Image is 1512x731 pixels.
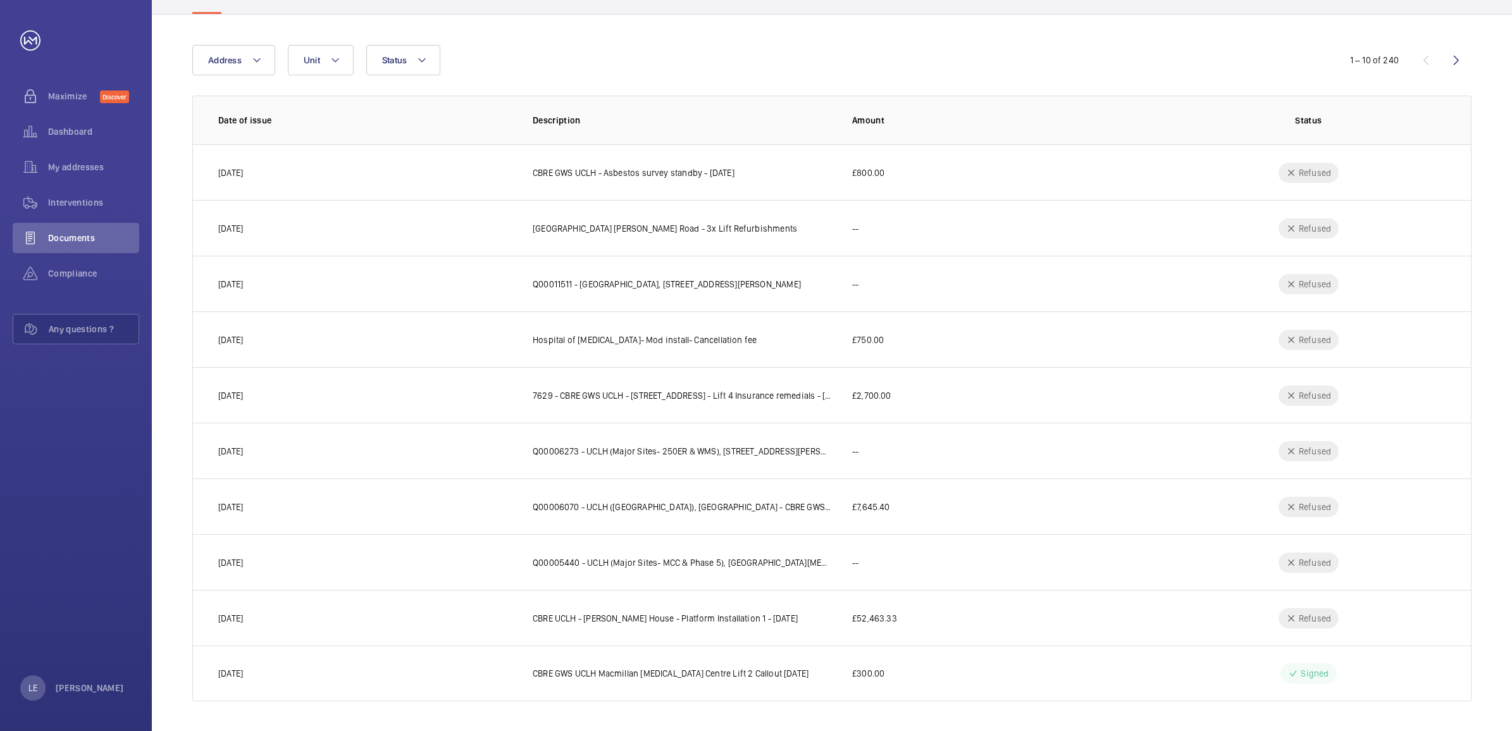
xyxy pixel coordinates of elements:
span: Unit [304,55,320,65]
p: -- [852,222,858,235]
p: [DATE] [218,222,243,235]
p: Refused [1299,389,1331,402]
p: Refused [1299,445,1331,458]
p: £2,700.00 [852,389,891,402]
p: Q00006273 - UCLH (Major Sites- 250ER & WMS), [STREET_ADDRESS][PERSON_NAME] - CBRE GWS UCLH [533,445,832,458]
span: Discover [100,91,129,103]
p: Refused [1299,334,1331,346]
p: £800.00 [852,166,884,179]
p: [DATE] [218,389,243,402]
p: £52,463.33 [852,612,897,625]
p: Refused [1299,612,1331,625]
button: Address [192,45,275,75]
p: Status [1172,114,1446,127]
p: -- [852,445,858,458]
p: -- [852,556,858,569]
p: Q00005440 - UCLH (Major Sites- MCC & Phase 5), [GEOGRAPHIC_DATA][MEDICAL_DATA][PERSON_NAME] - CBR... [533,556,832,569]
span: Status [382,55,407,65]
div: 1 – 10 of 240 [1350,54,1399,66]
p: [DATE] [218,612,243,625]
button: Unit [288,45,354,75]
p: [DATE] [218,334,243,346]
p: Refused [1299,222,1331,235]
p: Description [533,114,832,127]
p: [DATE] [218,556,243,569]
p: [DATE] [218,445,243,458]
span: Dashboard [48,125,139,138]
p: £300.00 [852,667,884,680]
p: Amount [852,114,1151,127]
p: CBRE UCLH - [PERSON_NAME] House - Platform Installation 1 - [DATE] [533,612,798,625]
p: [GEOGRAPHIC_DATA] [PERSON_NAME] Road - 3x Lift Refurbishments [533,222,797,235]
p: Date of issue [218,114,512,127]
span: Any questions ? [49,323,139,335]
p: Refused [1299,556,1331,569]
p: Refused [1299,166,1331,179]
p: Signed [1301,667,1329,680]
span: Documents [48,232,139,244]
span: My addresses [48,161,139,173]
span: Interventions [48,196,139,209]
p: [DATE] [218,166,243,179]
p: [DATE] [218,278,243,291]
p: £750.00 [852,334,884,346]
p: CBRE GWS UCLH - Asbestos survey standby - [DATE] [533,166,734,179]
p: £7,645.40 [852,501,890,513]
p: [PERSON_NAME] [56,682,124,694]
p: Hospital of [MEDICAL_DATA]- Mod install- Cancellation fee [533,334,757,346]
p: Refused [1299,278,1331,291]
p: Q00006070 - UCLH ([GEOGRAPHIC_DATA]), [GEOGRAPHIC_DATA] - CBRE GWS UCLH [533,501,832,513]
button: Status [366,45,441,75]
p: [DATE] [218,667,243,680]
p: Q00011511 - [GEOGRAPHIC_DATA], [STREET_ADDRESS][PERSON_NAME] [533,278,801,291]
p: Refused [1299,501,1331,513]
p: [DATE] [218,501,243,513]
p: -- [852,278,858,291]
span: Compliance [48,267,139,280]
p: CBRE GWS UCLH Macmillan [MEDICAL_DATA] Centre Lift 2 Callout [DATE] [533,667,809,680]
span: Maximize [48,90,100,103]
span: Address [208,55,242,65]
p: LE [28,682,37,694]
p: 7629 - CBRE GWS UCLH - [STREET_ADDRESS] - Lift 4 Insurance remedials - [DATE] [533,389,832,402]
